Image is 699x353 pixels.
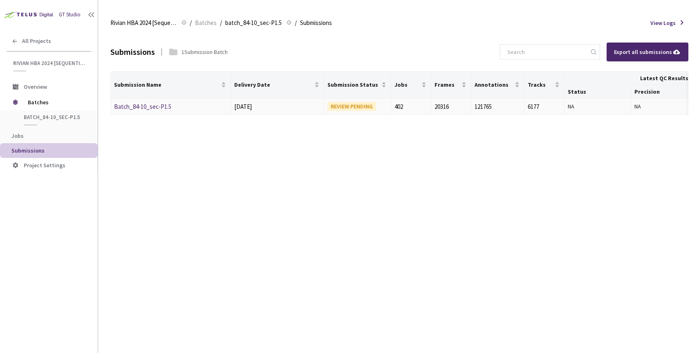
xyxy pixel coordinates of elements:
[111,72,231,99] th: Submission Name
[327,81,379,88] span: Submission Status
[471,72,525,99] th: Annotations
[13,60,86,67] span: Rivian HBA 2024 [Sequential]
[234,102,321,112] div: [DATE]
[190,18,192,28] li: /
[634,102,694,111] div: NA
[435,102,468,112] div: 20316
[502,45,589,59] input: Search
[568,102,627,111] div: NA
[195,18,217,28] span: Batches
[181,47,228,56] div: 1 Submission Batch
[431,72,471,99] th: Frames
[614,47,681,56] div: Export all submissions
[59,11,81,19] div: GT Studio
[475,102,521,112] div: 121765
[231,72,325,99] th: Delivery Date
[24,83,47,90] span: Overview
[28,94,84,110] span: Batches
[524,72,565,99] th: Tracks
[394,102,428,112] div: 402
[391,72,431,99] th: Jobs
[327,102,376,111] div: REVIEW PENDING
[11,147,45,154] span: Submissions
[475,81,513,88] span: Annotations
[295,18,297,28] li: /
[565,85,631,99] th: Status
[193,18,218,27] a: Batches
[300,18,332,28] span: Submissions
[22,38,51,45] span: All Projects
[394,81,420,88] span: Jobs
[110,45,155,58] div: Submissions
[114,103,171,110] a: Batch_84-10_sec-P1.5
[631,85,698,99] th: Precision
[234,81,313,88] span: Delivery Date
[528,102,561,112] div: 6177
[435,81,460,88] span: Frames
[11,132,24,139] span: Jobs
[114,81,220,88] span: Submission Name
[110,18,177,28] span: Rivian HBA 2024 [Sequential]
[650,18,676,27] span: View Logs
[24,162,65,169] span: Project Settings
[24,114,84,121] span: batch_84-10_sec-P1.5
[225,18,282,28] span: batch_84-10_sec-P1.5
[324,72,391,99] th: Submission Status
[220,18,222,28] li: /
[528,81,553,88] span: Tracks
